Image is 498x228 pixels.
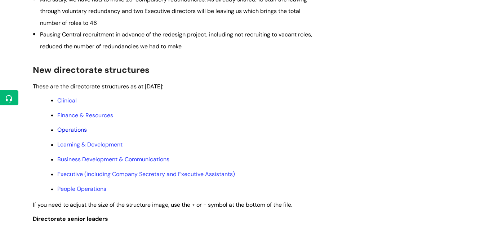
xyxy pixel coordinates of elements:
[33,215,108,223] span: Directorate senior leaders
[57,185,106,193] a: People Operations
[57,126,87,134] a: Operations
[57,141,123,149] a: Learning & Development
[57,156,169,163] a: Business Development & Communications
[57,97,77,104] a: Clinical
[33,64,150,75] span: New directorate structures
[33,83,163,90] span: These are the directorate structures as at [DATE]:
[57,171,235,178] a: Executive (including Company Secretary and Executive Assistants)
[33,201,292,209] span: If you need to adjust the size of the structure image, use the + or - symbol at the bottom of the...
[57,111,113,119] a: Finance & Resources
[40,31,312,50] span: Pausing Central recruitment in advance of the redesign project, including not recruiting to vacan...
